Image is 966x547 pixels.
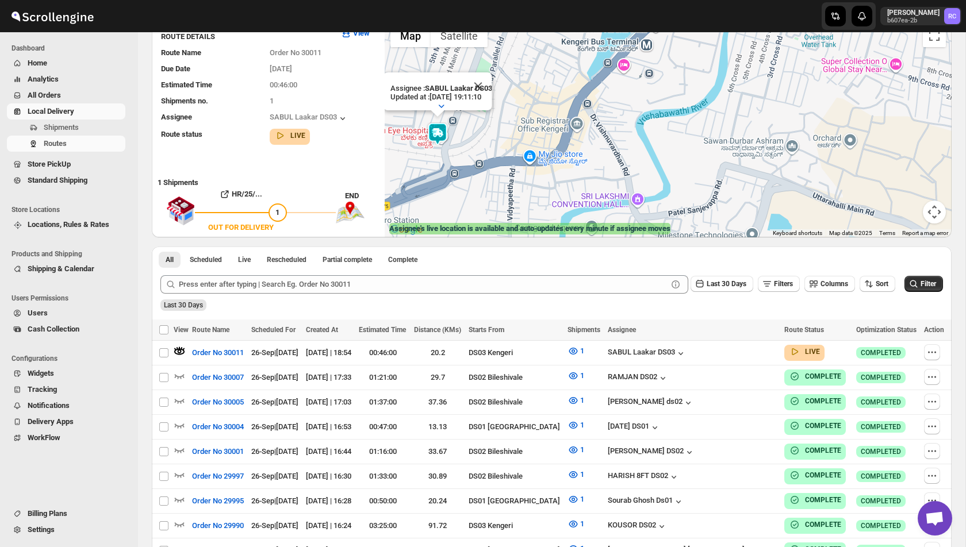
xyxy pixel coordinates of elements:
span: 1 [580,470,584,479]
button: Home [7,55,125,71]
button: RAMJAN DS02 [608,372,669,384]
div: DS02 Bileshivale [469,471,561,482]
span: Assignee [161,113,192,121]
button: Sourab Ghosh Ds01 [608,496,684,507]
button: 1 [561,515,591,533]
span: Order No 30001 [192,446,244,457]
span: Route status [161,130,202,138]
span: Products and Shipping [11,249,130,259]
span: Route Name [161,48,201,57]
span: Last 30 Days [707,280,746,288]
span: View [174,326,189,334]
button: Filters [758,276,800,292]
span: Complete [388,255,417,264]
span: Last 30 Days [164,301,203,309]
span: Scheduled [190,255,222,264]
span: [DATE] [270,64,292,73]
span: COMPLETED [861,521,901,530]
span: Shipping & Calendar [28,264,94,273]
div: 37.36 [414,396,462,408]
img: Google [388,222,425,237]
span: Columns [821,280,848,288]
span: Rahul Chopra [944,8,960,24]
span: Order No 30005 [192,396,244,408]
p: Assignee : [390,84,492,93]
input: Press enter after typing | Search Eg. Order No 30011 [179,275,668,294]
div: [DATE] | 16:24 [306,520,352,531]
button: SABUL Laakar DS03 [608,348,687,359]
span: 1 [580,346,584,355]
button: 1 [561,465,591,484]
button: 1 [561,441,591,459]
div: [DATE] | 16:44 [306,446,352,457]
span: Estimated Time [359,326,406,334]
div: [DATE] | 16:28 [306,495,352,507]
span: 26-Sep | [DATE] [251,422,298,431]
button: 1 [561,391,591,410]
img: trip_end.png [336,202,365,224]
div: HARISH 8FT DS02 [608,471,680,483]
img: shop.svg [166,188,195,233]
span: Local Delivery [28,107,74,115]
span: WorkFlow [28,433,60,442]
div: DS02 Bileshivale [469,446,561,457]
div: DS01 [GEOGRAPHIC_DATA] [469,495,561,507]
p: b607ea-2b [887,17,940,24]
button: SABUL Laakar DS03 [270,113,348,124]
button: View [333,24,377,43]
span: Live [238,255,251,264]
div: DS01 [GEOGRAPHIC_DATA] [469,421,561,433]
b: LIVE [805,348,820,356]
button: HR/25/... [195,185,287,203]
span: COMPLETED [861,398,901,407]
button: Order No 30004 [185,418,251,436]
div: [DATE] | 16:53 [306,421,352,433]
span: Cash Collection [28,325,79,333]
span: 00:46:00 [270,80,297,89]
button: Order No 30007 [185,368,251,387]
button: Shipping & Calendar [7,261,125,277]
button: Billing Plans [7,506,125,522]
b: COMPLETE [805,521,841,529]
div: DS02 Bileshivale [469,372,561,383]
div: 01:21:00 [359,372,407,383]
span: COMPLETED [861,422,901,432]
span: 1 [580,396,584,405]
div: 29.7 [414,372,462,383]
a: Report a map error [902,230,948,236]
div: 20.24 [414,495,462,507]
span: 26-Sep | [DATE] [251,373,298,382]
span: Shipments [44,123,79,132]
span: 1 [270,97,274,105]
button: 1 [561,367,591,385]
span: Rescheduled [267,255,306,264]
span: Assignee [608,326,636,334]
button: COMPLETE [789,494,841,506]
div: 91.72 [414,520,462,531]
span: Widgets [28,369,54,377]
button: COMPLETE [789,371,841,382]
div: DS02 Bileshivale [469,396,561,408]
span: Home [28,59,47,67]
h3: ROUTE DETAILS [161,31,331,43]
div: 00:47:00 [359,421,407,433]
span: Standard Shipping [28,176,87,184]
span: Shipments [568,326,600,334]
button: All routes [159,252,181,268]
a: Terms (opens in new tab) [879,230,895,236]
span: 1 [275,208,279,217]
span: Settings [28,525,55,534]
span: Dashboard [11,44,130,53]
b: COMPLETE [805,446,841,454]
button: [PERSON_NAME] ds02 [608,397,694,409]
span: Filter [921,280,936,288]
div: 13.13 [414,421,462,433]
button: All Orders [7,87,125,103]
span: 26-Sep | [DATE] [251,348,298,357]
button: [PERSON_NAME] DS02 [608,446,695,458]
div: [DATE] | 17:03 [306,396,352,408]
